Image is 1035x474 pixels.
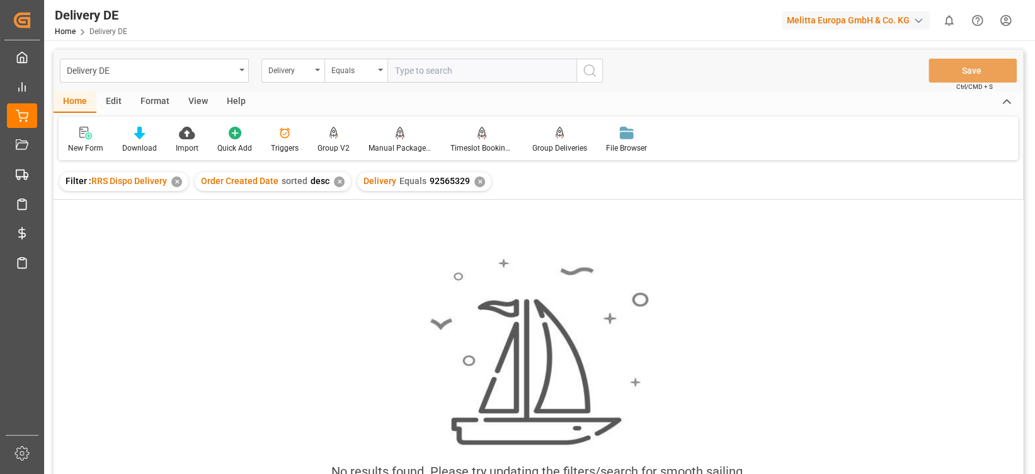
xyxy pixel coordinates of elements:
a: Home [55,27,76,36]
button: Melitta Europa GmbH & Co. KG [782,8,935,32]
div: Group Deliveries [532,142,587,154]
div: Import [176,142,198,154]
img: smooth_sailing.jpeg [428,257,649,447]
div: Timeslot Booking Report [450,142,513,154]
span: Delivery [363,176,396,186]
div: Group V2 [317,142,350,154]
span: Equals [399,176,426,186]
div: View [179,91,217,113]
span: desc [311,176,329,186]
div: Quick Add [217,142,252,154]
div: Delivery DE [67,62,235,78]
div: Download [122,142,157,154]
div: File Browser [606,142,647,154]
div: Equals [331,62,374,76]
input: Type to search [387,59,576,83]
div: Help [217,91,255,113]
div: Triggers [271,142,299,154]
button: open menu [261,59,324,83]
button: open menu [324,59,387,83]
div: Home [54,91,96,113]
button: search button [576,59,603,83]
span: sorted [282,176,307,186]
span: 92565329 [430,176,470,186]
span: Filter : [66,176,91,186]
div: ✕ [474,176,485,187]
span: RRS Dispo Delivery [91,176,167,186]
div: New Form [68,142,103,154]
div: Format [131,91,179,113]
div: Delivery DE [55,6,127,25]
div: ✕ [334,176,345,187]
button: Save [929,59,1017,83]
button: open menu [60,59,249,83]
div: Edit [96,91,131,113]
button: Help Center [963,6,992,35]
div: Manual Package TypeDetermination [369,142,432,154]
span: Ctrl/CMD + S [956,82,993,91]
div: Delivery [268,62,311,76]
button: show 0 new notifications [935,6,963,35]
span: Order Created Date [201,176,278,186]
div: Melitta Europa GmbH & Co. KG [782,11,930,30]
div: ✕ [171,176,182,187]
